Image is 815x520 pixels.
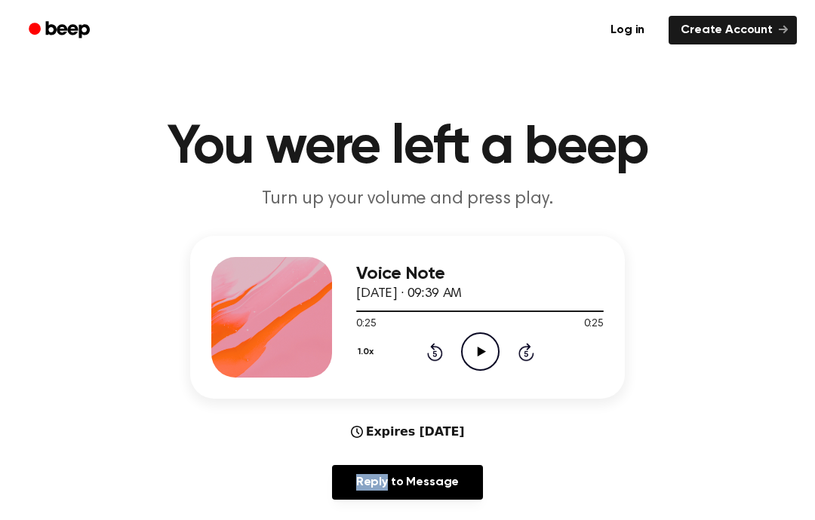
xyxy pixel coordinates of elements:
[356,264,604,284] h3: Voice Note
[351,423,465,441] div: Expires [DATE]
[584,317,604,332] span: 0:25
[21,121,794,175] h1: You were left a beep
[595,13,660,47] a: Log in
[118,187,697,212] p: Turn up your volume and press play.
[356,339,379,365] button: 1.0x
[669,16,797,44] a: Create Account
[356,287,462,301] span: [DATE] · 09:39 AM
[356,317,376,332] span: 0:25
[18,16,103,45] a: Beep
[332,465,483,500] a: Reply to Message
